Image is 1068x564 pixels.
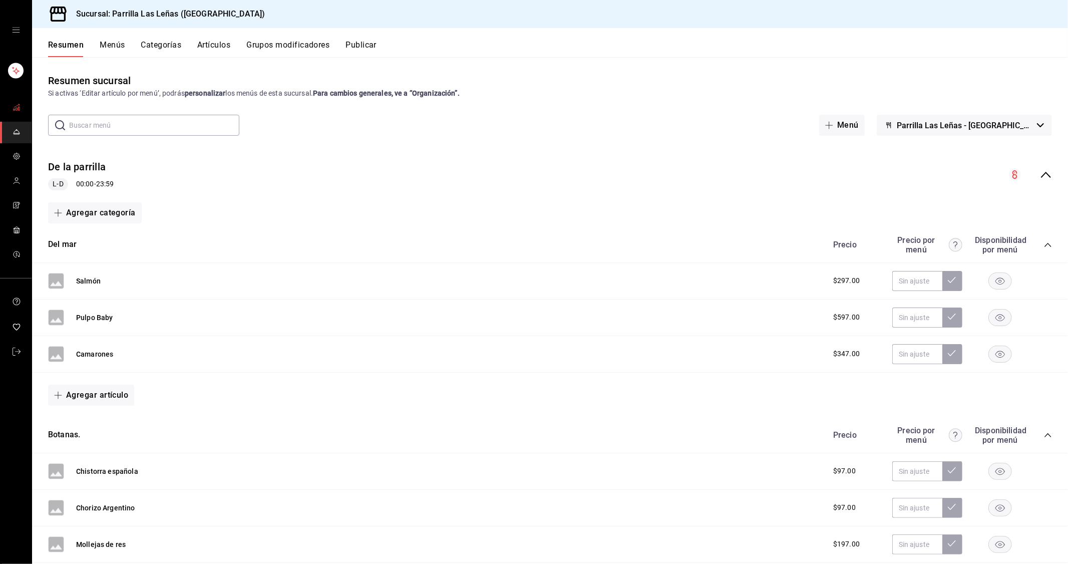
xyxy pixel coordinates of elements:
div: 00:00 - 23:59 [48,178,114,190]
span: L-D [49,179,67,189]
button: collapse-category-row [1044,241,1052,249]
input: Sin ajuste [892,344,942,364]
button: Agregar artículo [48,385,134,406]
button: Publicar [345,40,377,57]
span: $97.00 [833,466,856,476]
button: Chorizo Argentino [76,503,135,513]
button: Parrilla Las Leñas - [GEOGRAPHIC_DATA] [877,115,1052,136]
button: Botanas. [48,429,80,441]
strong: Para cambios generales, ve a “Organización”. [313,89,460,97]
span: $347.00 [833,349,860,359]
input: Sin ajuste [892,271,942,291]
span: $597.00 [833,312,860,323]
button: collapse-category-row [1044,431,1052,439]
div: Disponibilidad por menú [975,235,1025,254]
input: Sin ajuste [892,498,942,518]
button: Camarones [76,349,113,359]
button: Pulpo Baby [76,313,113,323]
button: Mollejas de res [76,539,126,549]
button: open drawer [12,26,20,34]
input: Sin ajuste [892,308,942,328]
button: Grupos modificadores [246,40,329,57]
div: Precio por menú [892,235,962,254]
button: De la parrilla [48,160,106,174]
div: Si activas ‘Editar artículo por menú’, podrás los menús de esta sucursal. [48,88,1052,99]
span: $297.00 [833,275,860,286]
div: Precio [823,240,887,249]
button: Resumen [48,40,84,57]
div: navigation tabs [48,40,1068,57]
input: Sin ajuste [892,461,942,481]
button: Agregar categoría [48,202,142,223]
span: $197.00 [833,539,860,549]
input: Buscar menú [69,115,239,135]
div: collapse-menu-row [32,152,1068,198]
h3: Sucursal: Parrilla Las Leñas ([GEOGRAPHIC_DATA]) [68,8,265,20]
div: Precio [823,430,887,440]
div: Disponibilidad por menú [975,426,1025,445]
button: Artículos [197,40,230,57]
span: $97.00 [833,502,856,513]
div: Resumen sucursal [48,73,131,88]
button: Salmón [76,276,101,286]
button: Chistorra española [76,466,138,476]
input: Sin ajuste [892,534,942,554]
button: Del mar [48,239,77,250]
strong: personalizar [185,89,226,97]
button: Menú [819,115,865,136]
button: Categorías [141,40,182,57]
button: Menús [100,40,125,57]
span: Parrilla Las Leñas - [GEOGRAPHIC_DATA] [897,121,1033,130]
div: Precio por menú [892,426,962,445]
